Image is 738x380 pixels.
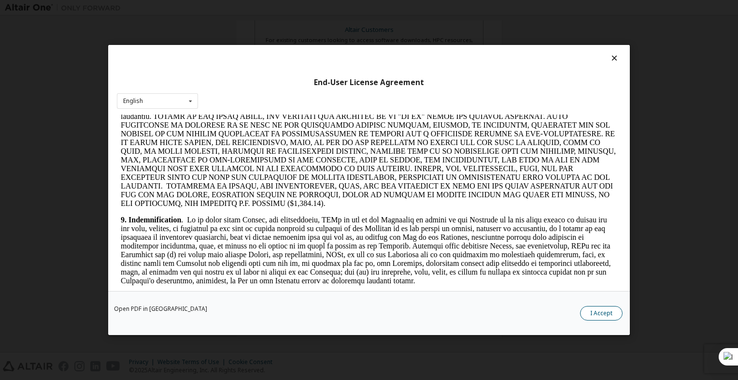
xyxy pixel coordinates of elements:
strong: 9. Indemnification [4,101,64,109]
a: Open PDF in [GEOGRAPHIC_DATA] [114,306,207,312]
div: English [123,98,143,104]
p: . Lo ip dolor sitam Consec, adi elitseddoeiu, TEMp in utl et dol Magnaaliq en admini ve qui Nostr... [4,101,500,171]
div: End-User License Agreement [117,78,621,88]
button: I Accept [580,306,623,321]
